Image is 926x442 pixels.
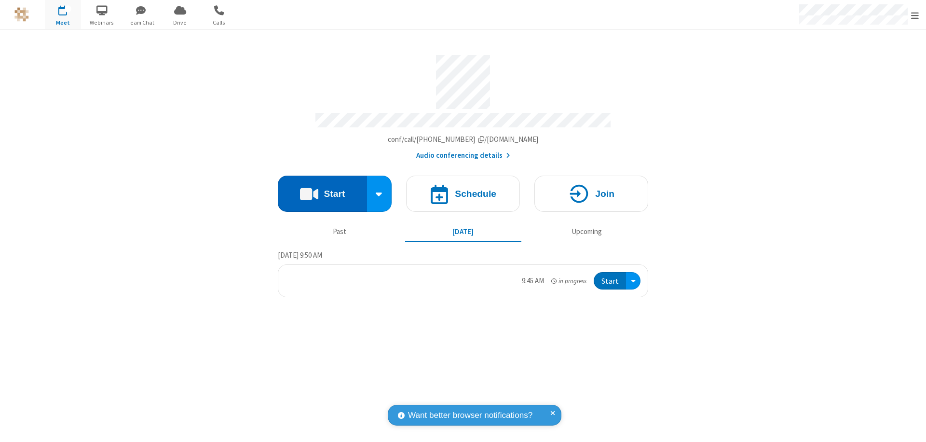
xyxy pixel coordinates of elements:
[278,249,648,298] section: Today's Meetings
[278,176,367,212] button: Start
[455,189,496,198] h4: Schedule
[123,18,159,27] span: Team Chat
[522,276,544,287] div: 9:45 AM
[162,18,198,27] span: Drive
[201,18,237,27] span: Calls
[278,250,322,260] span: [DATE] 9:50 AM
[595,189,614,198] h4: Join
[45,18,81,27] span: Meet
[278,48,648,161] section: Account details
[388,134,539,145] button: Copy my meeting room linkCopy my meeting room link
[282,222,398,241] button: Past
[594,272,626,290] button: Start
[324,189,345,198] h4: Start
[551,276,586,286] em: in progress
[388,135,539,144] span: Copy my meeting room link
[367,176,392,212] div: Start conference options
[405,222,521,241] button: [DATE]
[14,7,29,22] img: QA Selenium DO NOT DELETE OR CHANGE
[65,5,71,13] div: 1
[902,417,919,435] iframe: Chat
[416,150,510,161] button: Audio conferencing details
[626,272,640,290] div: Open menu
[406,176,520,212] button: Schedule
[408,409,532,422] span: Want better browser notifications?
[84,18,120,27] span: Webinars
[534,176,648,212] button: Join
[529,222,645,241] button: Upcoming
